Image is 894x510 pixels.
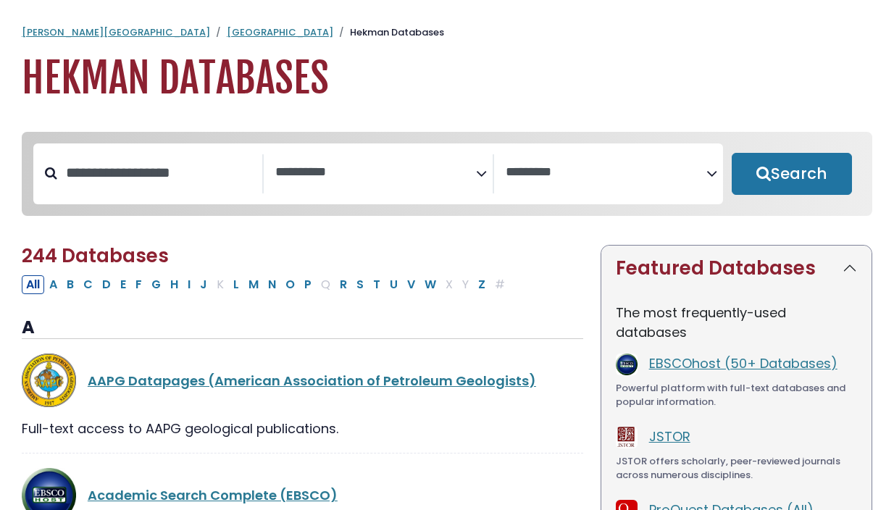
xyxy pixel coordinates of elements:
[649,354,837,372] a: EBSCOhost (50+ Databases)
[649,427,690,446] a: JSTOR
[281,275,299,294] button: Filter Results O
[616,381,857,409] div: Powerful platform with full-text databases and popular information.
[385,275,402,294] button: Filter Results U
[166,275,183,294] button: Filter Results H
[147,275,165,294] button: Filter Results G
[474,275,490,294] button: Filter Results Z
[22,275,44,294] button: All
[732,153,852,195] button: Submit for Search Results
[229,275,243,294] button: Filter Results L
[22,25,872,40] nav: breadcrumb
[616,303,857,342] p: The most frequently-used databases
[79,275,97,294] button: Filter Results C
[264,275,280,294] button: Filter Results N
[183,275,195,294] button: Filter Results I
[22,243,169,269] span: 244 Databases
[335,275,351,294] button: Filter Results R
[420,275,440,294] button: Filter Results W
[22,132,872,216] nav: Search filters
[196,275,212,294] button: Filter Results J
[22,54,872,103] h1: Hekman Databases
[333,25,444,40] li: Hekman Databases
[244,275,263,294] button: Filter Results M
[403,275,419,294] button: Filter Results V
[62,275,78,294] button: Filter Results B
[22,25,210,39] a: [PERSON_NAME][GEOGRAPHIC_DATA]
[116,275,130,294] button: Filter Results E
[601,246,872,291] button: Featured Databases
[369,275,385,294] button: Filter Results T
[45,275,62,294] button: Filter Results A
[98,275,115,294] button: Filter Results D
[88,372,536,390] a: AAPG Datapages (American Association of Petroleum Geologists)
[506,165,706,180] textarea: Search
[57,161,262,185] input: Search database by title or keyword
[275,165,476,180] textarea: Search
[131,275,146,294] button: Filter Results F
[22,275,511,293] div: Alpha-list to filter by first letter of database name
[22,317,583,339] h3: A
[88,486,338,504] a: Academic Search Complete (EBSCO)
[22,419,583,438] div: Full-text access to AAPG geological publications.
[352,275,368,294] button: Filter Results S
[616,454,857,482] div: JSTOR offers scholarly, peer-reviewed journals across numerous disciplines.
[300,275,316,294] button: Filter Results P
[227,25,333,39] a: [GEOGRAPHIC_DATA]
